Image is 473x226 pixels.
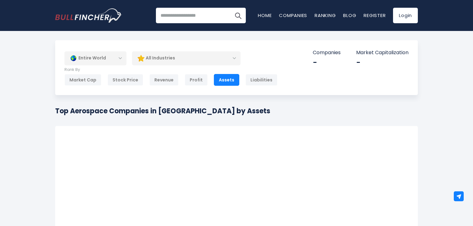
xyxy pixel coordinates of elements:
[364,12,386,19] a: Register
[55,8,122,23] img: Bullfincher logo
[64,67,277,72] p: Rank By
[55,106,270,116] h1: Top Aerospace Companies in [GEOGRAPHIC_DATA] by Assets
[245,74,277,86] div: Liabilities
[356,50,409,56] p: Market Capitalization
[356,58,409,67] div: -
[214,74,239,86] div: Assets
[55,8,122,23] a: Go to homepage
[132,51,241,65] div: All Industries
[64,74,101,86] div: Market Cap
[313,50,341,56] p: Companies
[279,12,307,19] a: Companies
[393,8,418,23] a: Login
[108,74,143,86] div: Stock Price
[343,12,356,19] a: Blog
[230,8,246,23] button: Search
[258,12,272,19] a: Home
[315,12,336,19] a: Ranking
[64,51,126,65] div: Entire World
[149,74,179,86] div: Revenue
[185,74,208,86] div: Profit
[313,58,341,67] div: -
